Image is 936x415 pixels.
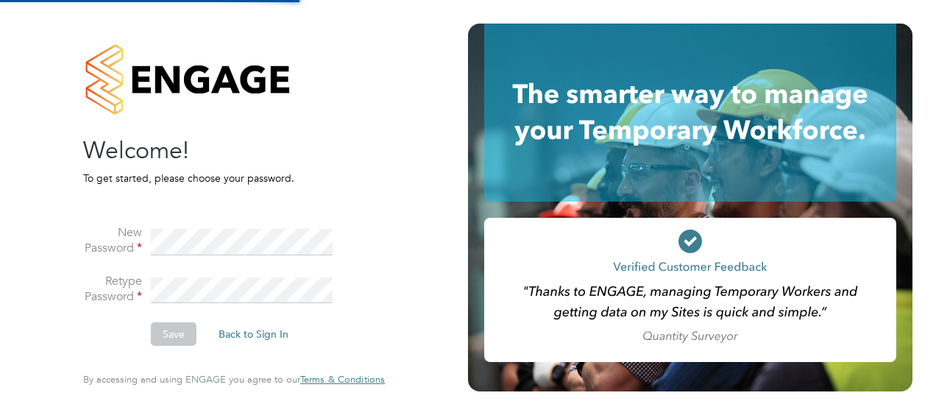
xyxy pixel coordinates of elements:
[151,322,196,346] button: Save
[83,171,370,185] p: To get started, please choose your password.
[83,225,142,256] label: New Password
[83,274,142,305] label: Retype Password
[83,135,370,166] h2: Welcome!
[207,322,300,346] button: Back to Sign In
[300,373,385,386] span: Terms & Conditions
[300,374,385,386] a: Terms & Conditions
[83,373,385,386] span: By accessing and using ENGAGE you agree to our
